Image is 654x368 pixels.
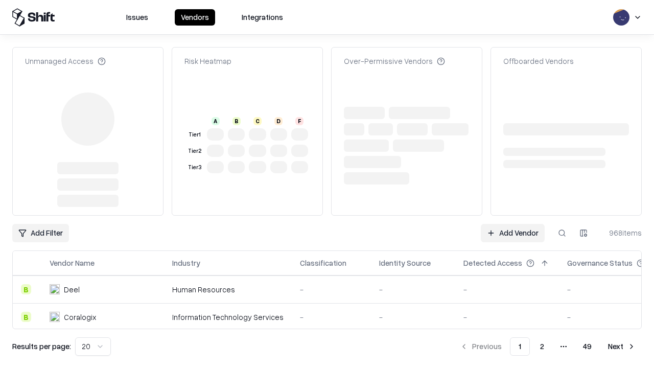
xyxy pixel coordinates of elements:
div: Tier 2 [186,147,203,155]
button: 49 [575,337,600,356]
div: - [379,284,447,295]
div: Identity Source [379,258,431,268]
div: B [21,312,31,322]
div: Over-Permissive Vendors [344,56,445,66]
div: - [300,312,363,323]
div: D [274,117,283,125]
button: 2 [532,337,552,356]
button: Add Filter [12,224,69,242]
button: 1 [510,337,530,356]
div: Tier 3 [186,163,203,172]
div: A [212,117,220,125]
div: Classification [300,258,346,268]
div: Deel [64,284,80,295]
div: Coralogix [64,312,96,323]
div: - [463,284,551,295]
div: - [300,284,363,295]
button: Integrations [236,9,289,26]
div: - [379,312,447,323]
a: Add Vendor [481,224,545,242]
div: Offboarded Vendors [503,56,574,66]
div: 968 items [601,227,642,238]
div: Detected Access [463,258,522,268]
div: Vendor Name [50,258,95,268]
div: F [295,117,303,125]
div: B [21,284,31,294]
div: Industry [172,258,200,268]
div: Governance Status [567,258,633,268]
button: Vendors [175,9,215,26]
div: Human Resources [172,284,284,295]
div: - [463,312,551,323]
p: Results per page: [12,341,71,352]
div: Tier 1 [186,130,203,139]
div: Risk Heatmap [184,56,231,66]
button: Issues [120,9,154,26]
div: C [253,117,262,125]
nav: pagination [454,337,642,356]
img: Deel [50,284,60,294]
div: Unmanaged Access [25,56,106,66]
div: B [232,117,241,125]
img: Coralogix [50,312,60,322]
div: Information Technology Services [172,312,284,323]
button: Next [602,337,642,356]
